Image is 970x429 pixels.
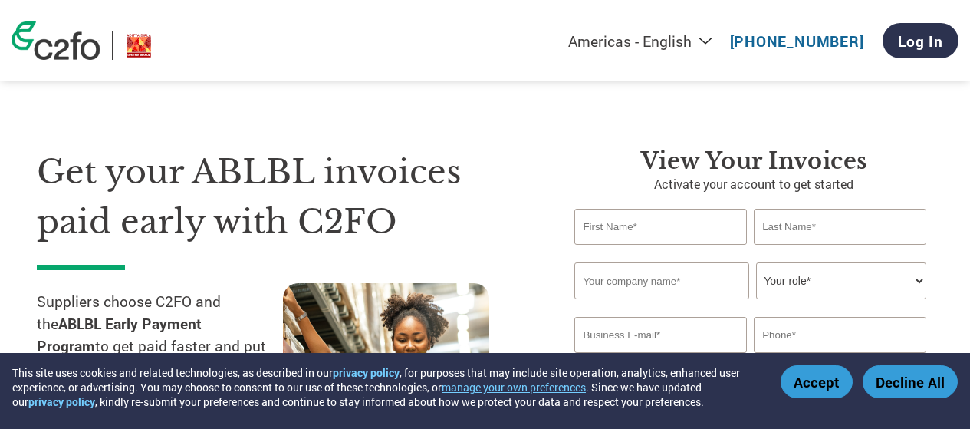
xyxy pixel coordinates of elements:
[883,23,958,58] a: Log In
[754,209,926,245] input: Last Name*
[12,365,758,409] div: This site uses cookies and related technologies, as described in our , for purposes that may incl...
[754,246,926,256] div: Invalid last name or last name is too long
[574,301,926,311] div: Invalid company name or company name is too long
[863,365,958,398] button: Decline All
[333,365,400,380] a: privacy policy
[574,246,746,256] div: Invalid first name or first name is too long
[124,31,153,60] img: ABLBL
[574,175,933,193] p: Activate your account to get started
[37,147,528,246] h1: Get your ABLBL invoices paid early with C2FO
[28,394,95,409] a: privacy policy
[574,209,746,245] input: First Name*
[756,262,926,299] select: Title/Role
[781,365,853,398] button: Accept
[574,317,746,353] input: Invalid Email format
[574,262,748,299] input: Your company name*
[37,314,202,355] strong: ABLBL Early Payment Program
[574,147,933,175] h3: View Your Invoices
[754,317,926,353] input: Phone*
[442,380,586,394] button: manage your own preferences
[730,31,864,51] a: [PHONE_NUMBER]
[12,21,100,60] img: c2fo logo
